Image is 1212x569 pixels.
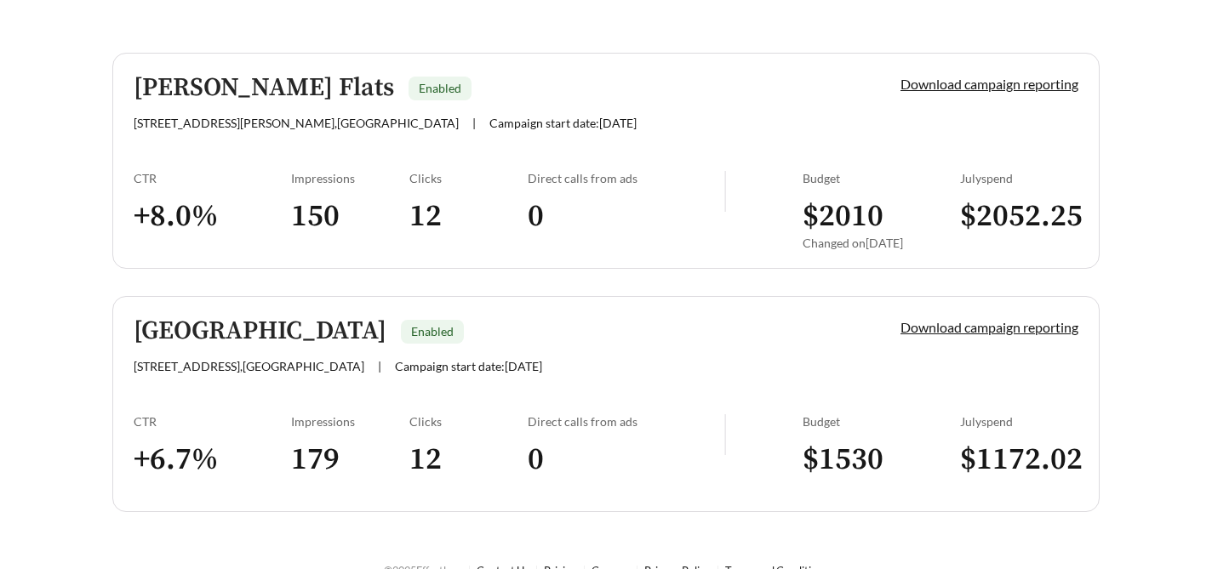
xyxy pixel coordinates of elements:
[960,441,1078,479] h3: $ 1172.02
[395,359,542,373] span: Campaign start date: [DATE]
[134,414,291,429] div: CTR
[528,197,724,236] h3: 0
[134,359,364,373] span: [STREET_ADDRESS] , [GEOGRAPHIC_DATA]
[134,441,291,479] h3: + 6.7 %
[960,414,1078,429] div: July spend
[803,441,960,479] h3: $ 1530
[528,414,724,429] div: Direct calls from ads
[409,414,528,429] div: Clicks
[291,414,409,429] div: Impressions
[900,319,1078,335] a: Download campaign reporting
[803,414,960,429] div: Budget
[134,197,291,236] h3: + 8.0 %
[724,171,726,212] img: line
[409,171,528,185] div: Clicks
[803,171,960,185] div: Budget
[409,441,528,479] h3: 12
[472,116,476,130] span: |
[291,171,409,185] div: Impressions
[419,81,461,95] span: Enabled
[134,74,394,102] h5: [PERSON_NAME] Flats
[960,197,1078,236] h3: $ 2052.25
[378,359,381,373] span: |
[112,53,1100,269] a: [PERSON_NAME] FlatsEnabled[STREET_ADDRESS][PERSON_NAME],[GEOGRAPHIC_DATA]|Campaign start date:[DA...
[528,171,724,185] div: Direct calls from ads
[900,76,1078,92] a: Download campaign reporting
[528,441,724,479] h3: 0
[803,197,960,236] h3: $ 2010
[112,296,1100,512] a: [GEOGRAPHIC_DATA]Enabled[STREET_ADDRESS],[GEOGRAPHIC_DATA]|Campaign start date:[DATE]Download cam...
[803,236,960,250] div: Changed on [DATE]
[134,171,291,185] div: CTR
[489,116,637,130] span: Campaign start date: [DATE]
[960,171,1078,185] div: July spend
[409,197,528,236] h3: 12
[134,317,386,345] h5: [GEOGRAPHIC_DATA]
[291,197,409,236] h3: 150
[411,324,454,339] span: Enabled
[291,441,409,479] h3: 179
[134,116,459,130] span: [STREET_ADDRESS][PERSON_NAME] , [GEOGRAPHIC_DATA]
[724,414,726,455] img: line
